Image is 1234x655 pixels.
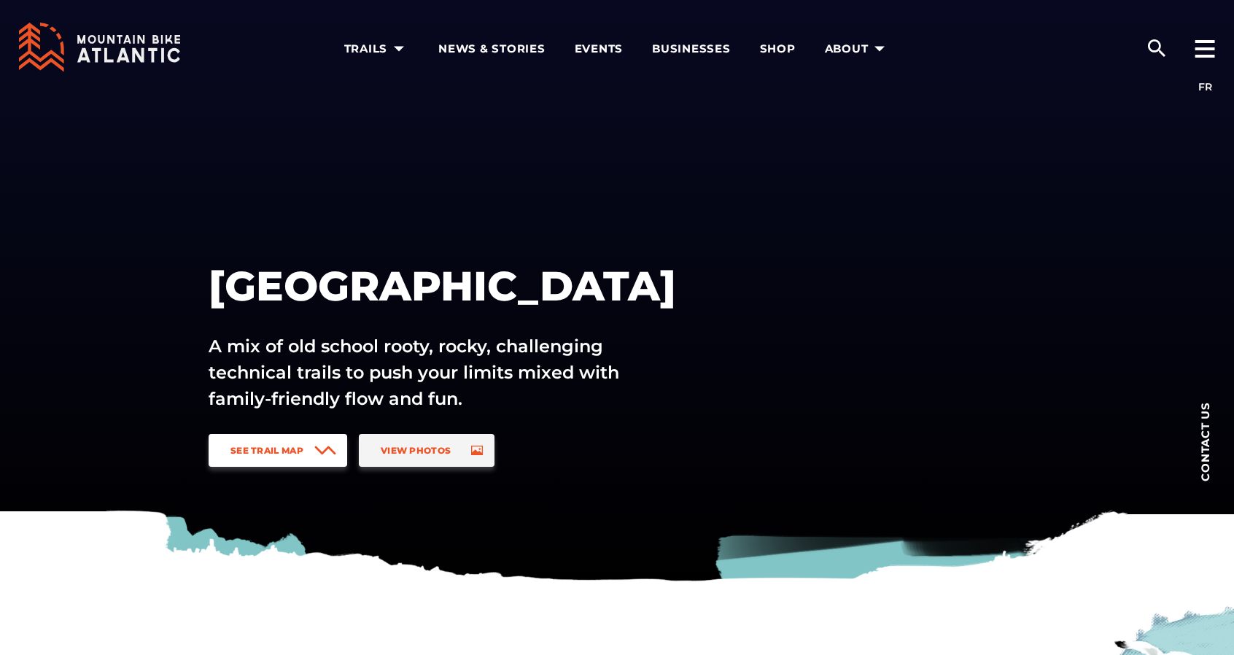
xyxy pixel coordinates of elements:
[1200,402,1211,481] span: Contact us
[1145,36,1168,60] ion-icon: search
[1198,80,1212,93] a: FR
[438,42,546,56] span: News & Stories
[230,445,303,456] span: See Trail Map
[825,42,890,56] span: About
[575,42,624,56] span: Events
[344,42,410,56] span: Trails
[869,39,890,59] ion-icon: arrow dropdown
[1176,379,1234,503] a: Contact us
[209,434,347,467] a: See Trail Map
[209,333,652,412] p: A mix of old school rooty, rocky, challenging technical trails to push your limits mixed with fam...
[652,42,731,56] span: Businesses
[760,42,796,56] span: Shop
[209,260,748,311] h1: [GEOGRAPHIC_DATA]
[381,445,451,456] span: View Photos
[359,434,494,467] a: View Photos
[389,39,409,59] ion-icon: arrow dropdown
